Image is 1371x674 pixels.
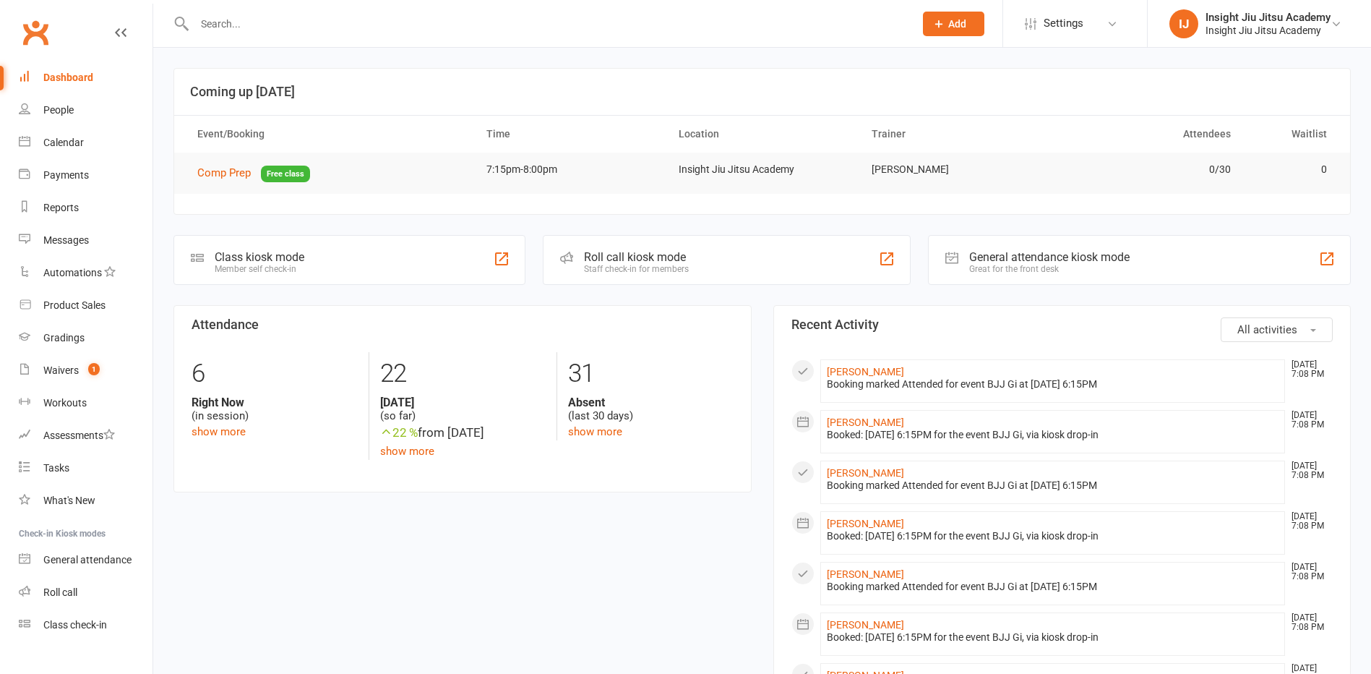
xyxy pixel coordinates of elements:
time: [DATE] 7:08 PM [1284,411,1332,430]
div: Roll call [43,586,77,598]
div: Automations [43,267,102,278]
td: 0 [1244,153,1340,187]
div: (in session) [192,396,358,423]
a: Calendar [19,127,152,159]
td: 7:15pm-8:00pm [473,153,666,187]
a: Waivers 1 [19,354,152,387]
div: IJ [1169,9,1198,38]
div: Class kiosk mode [215,250,304,264]
time: [DATE] 7:08 PM [1284,512,1332,531]
div: (so far) [380,396,546,423]
time: [DATE] 7:08 PM [1284,613,1332,632]
span: All activities [1237,323,1297,336]
a: Workouts [19,387,152,419]
span: Free class [261,166,310,182]
div: Booking marked Attended for event BJJ Gi at [DATE] 6:15PM [827,581,1279,593]
a: show more [568,425,622,438]
div: Staff check-in for members [584,264,689,274]
div: Payments [43,169,89,181]
div: Booking marked Attended for event BJJ Gi at [DATE] 6:15PM [827,479,1279,492]
a: Reports [19,192,152,224]
button: Comp PrepFree class [197,164,310,182]
div: 22 [380,352,546,396]
a: [PERSON_NAME] [827,568,904,580]
button: All activities [1221,317,1333,342]
div: Great for the front desk [969,264,1130,274]
a: show more [192,425,246,438]
a: [PERSON_NAME] [827,619,904,631]
a: Dashboard [19,61,152,94]
th: Attendees [1051,116,1243,153]
div: Roll call kiosk mode [584,250,689,264]
time: [DATE] 7:08 PM [1284,563,1332,581]
h3: Attendance [192,317,734,332]
span: Comp Prep [197,166,251,179]
div: Booked: [DATE] 6:15PM for the event BJJ Gi, via kiosk drop-in [827,530,1279,542]
div: Assessments [43,430,115,441]
a: Automations [19,257,152,289]
td: 0/30 [1051,153,1243,187]
a: Assessments [19,419,152,452]
a: Clubworx [17,14,53,51]
a: Class kiosk mode [19,609,152,641]
div: Calendar [43,137,84,148]
a: Tasks [19,452,152,485]
div: from [DATE] [380,423,546,443]
th: Trainer [859,116,1051,153]
th: Location [666,116,858,153]
th: Time [473,116,666,153]
div: 6 [192,352,358,396]
div: 31 [568,352,734,396]
a: [PERSON_NAME] [827,417,904,428]
a: People [19,94,152,127]
div: Insight Jiu Jitsu Academy [1205,24,1331,37]
th: Waitlist [1244,116,1340,153]
h3: Coming up [DATE] [190,85,1334,99]
div: Workouts [43,397,87,409]
button: Add [923,12,984,36]
a: [PERSON_NAME] [827,366,904,377]
strong: Absent [568,396,734,409]
div: Booking marked Attended for event BJJ Gi at [DATE] 6:15PM [827,378,1279,391]
strong: Right Now [192,396,358,409]
a: Messages [19,224,152,257]
td: Insight Jiu Jitsu Academy [666,153,858,187]
a: Gradings [19,322,152,354]
time: [DATE] 7:08 PM [1284,461,1332,480]
div: Messages [43,234,89,246]
a: Roll call [19,576,152,609]
a: show more [380,445,434,458]
div: Tasks [43,462,69,474]
div: Reports [43,202,79,213]
strong: [DATE] [380,396,546,409]
div: Product Sales [43,299,106,311]
div: Booked: [DATE] 6:15PM for the event BJJ Gi, via kiosk drop-in [827,631,1279,644]
span: Settings [1044,7,1083,40]
div: What's New [43,495,95,506]
a: What's New [19,485,152,517]
div: Member self check-in [215,264,304,274]
div: People [43,104,74,116]
time: [DATE] 7:08 PM [1284,360,1332,379]
input: Search... [190,14,904,34]
div: Gradings [43,332,85,344]
div: Waivers [43,364,79,376]
td: [PERSON_NAME] [859,153,1051,187]
th: Event/Booking [184,116,473,153]
div: General attendance kiosk mode [969,250,1130,264]
a: General attendance kiosk mode [19,544,152,576]
span: Add [948,18,966,30]
div: Class check-in [43,619,107,631]
a: [PERSON_NAME] [827,467,904,479]
a: [PERSON_NAME] [827,518,904,529]
div: Dashboard [43,72,93,83]
div: (last 30 days) [568,396,734,423]
a: Payments [19,159,152,192]
span: 1 [88,363,100,375]
a: Product Sales [19,289,152,322]
div: General attendance [43,554,132,566]
h3: Recent Activity [791,317,1333,332]
div: Insight Jiu Jitsu Academy [1205,11,1331,24]
div: Booked: [DATE] 6:15PM for the event BJJ Gi, via kiosk drop-in [827,429,1279,441]
span: 22 % [380,425,418,440]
